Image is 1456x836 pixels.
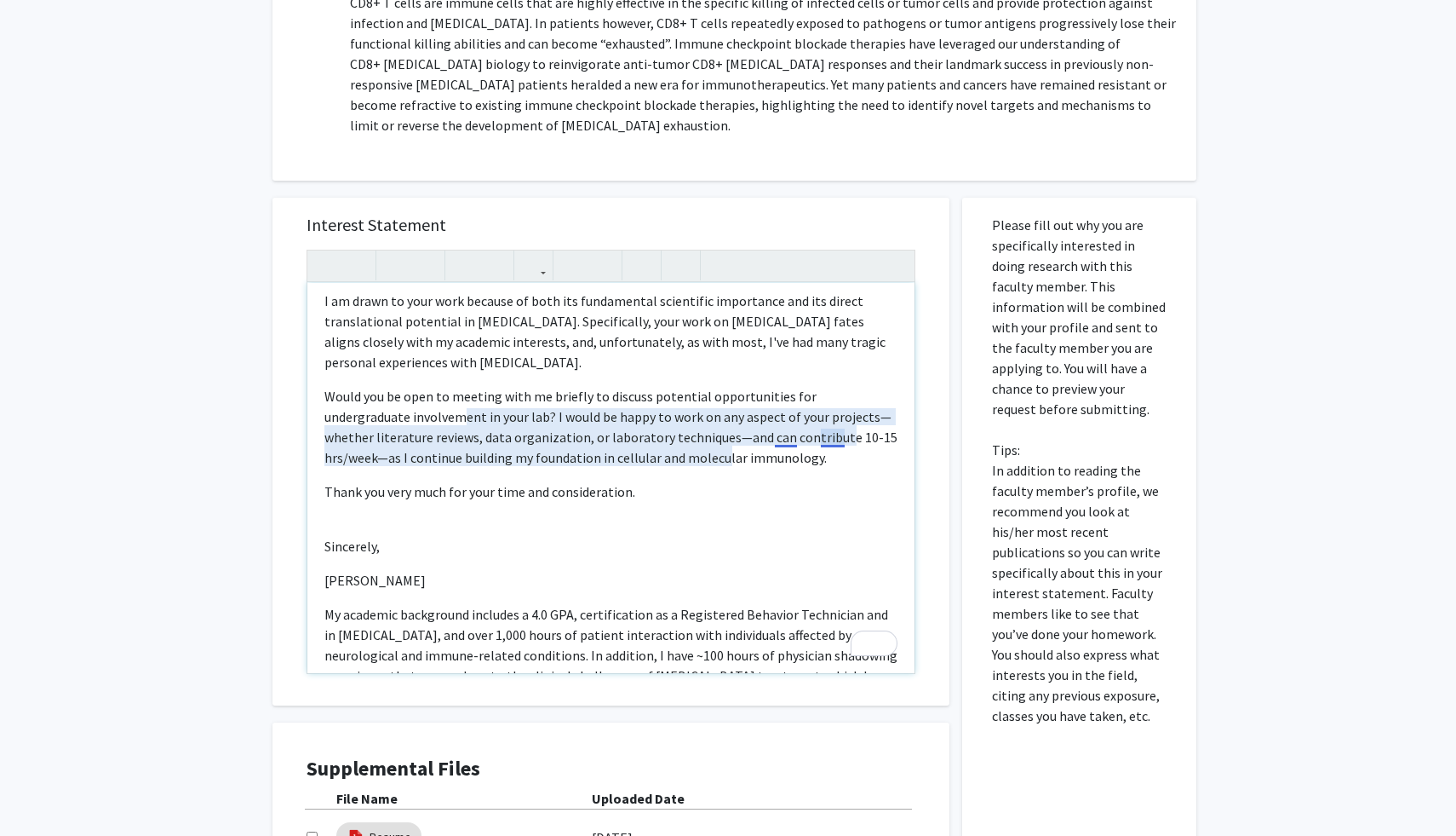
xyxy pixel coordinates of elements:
[307,757,915,781] h4: Supplemental Files
[336,790,398,807] b: File Name
[381,251,410,280] button: Strong (Ctrl + B)
[479,251,509,280] button: Subscript
[666,251,696,280] button: Insert horizontal rule
[992,215,1167,726] p: Please fill out why you are specifically interested in doing research with this faculty member. T...
[592,790,685,807] b: Uploaded Date
[307,215,915,235] h5: Interest Statement
[324,481,897,502] p: Thank you very much for your time and consideration.
[307,283,914,673] div: To enrich screen reader interactions, please activate Accessibility in Grammarly extension settings
[312,251,341,280] button: Undo (Ctrl + Z)
[558,251,588,280] button: Unordered list
[324,388,897,466] span: ould you be open to meeting with me briefly to discuss potential opportunities for undergraduate ...
[341,251,371,280] button: Redo (Ctrl + Y)
[324,536,897,556] p: Sincerely,
[519,251,548,280] button: Link
[588,251,617,280] button: Ordered list
[324,386,897,468] p: W
[627,251,656,280] button: Remove format
[324,570,897,591] p: [PERSON_NAME]
[880,251,910,280] button: Fullscreen
[324,291,897,372] p: I am drawn to your work because of both its fundamental scientific importance and its direct tran...
[13,759,72,823] iframe: Chat
[450,251,479,280] button: Superscript
[324,604,897,747] p: My academic background includes a 4.0 GPA, certification as a Registered Behavior Technician and ...
[410,251,440,280] button: Emphasis (Ctrl + I)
